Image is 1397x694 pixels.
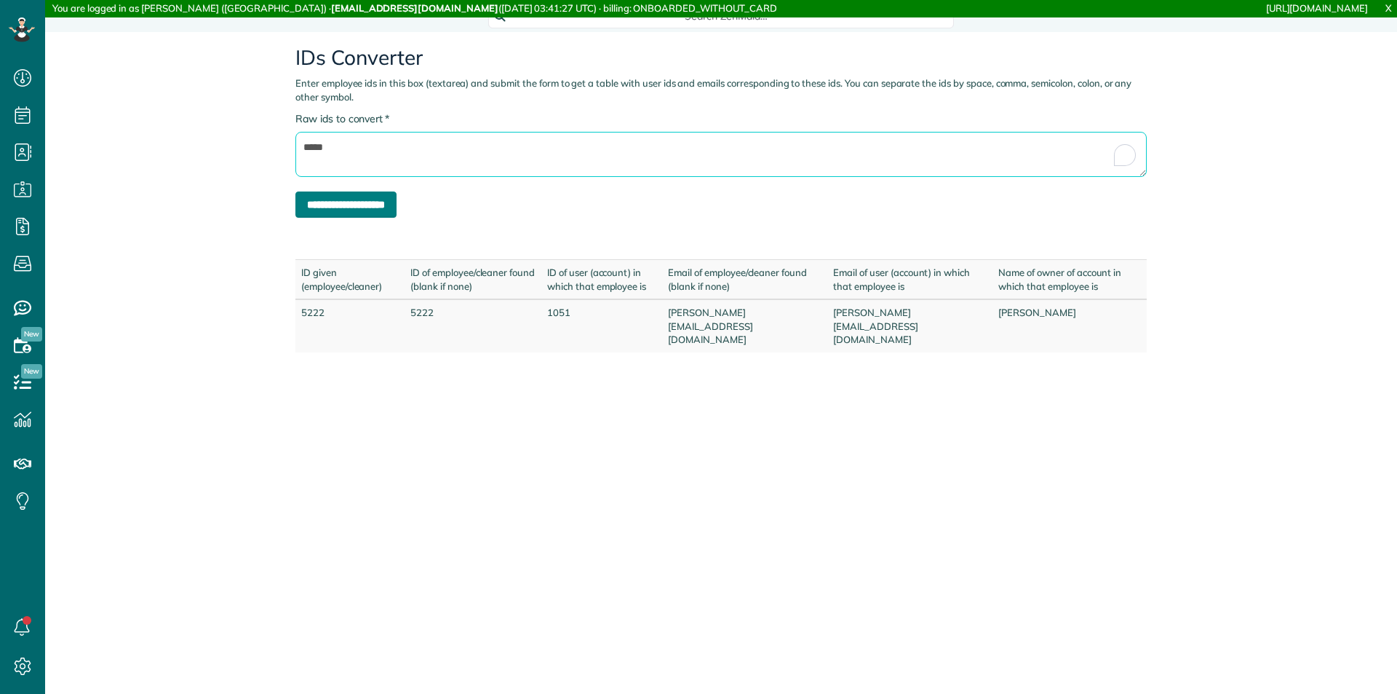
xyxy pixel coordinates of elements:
[827,260,992,300] td: Email of user (account) in which that employee is
[21,364,42,379] span: New
[295,132,1147,177] textarea: To enrich screen reader interactions, please activate Accessibility in Grammarly extension settings
[405,260,541,300] td: ID of employee/cleaner found (blank if none)
[295,47,1147,69] h2: IDs Converter
[827,299,992,352] td: [PERSON_NAME][EMAIL_ADDRESS][DOMAIN_NAME]
[662,299,827,352] td: [PERSON_NAME][EMAIL_ADDRESS][DOMAIN_NAME]
[992,260,1147,300] td: Name of owner of account in which that employee is
[541,260,662,300] td: ID of user (account) in which that employee is
[541,299,662,352] td: 1051
[1266,2,1368,14] a: [URL][DOMAIN_NAME]
[295,111,389,126] label: Raw ids to convert
[331,2,498,14] strong: [EMAIL_ADDRESS][DOMAIN_NAME]
[992,299,1147,352] td: [PERSON_NAME]
[295,76,1147,104] p: Enter employee ids in this box (textarea) and submit the form to get a table with user ids and em...
[21,327,42,342] span: New
[295,299,405,352] td: 5222
[405,299,541,352] td: 5222
[295,260,405,300] td: ID given (employee/cleaner)
[662,260,827,300] td: Email of employee/cleaner found (blank if none)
